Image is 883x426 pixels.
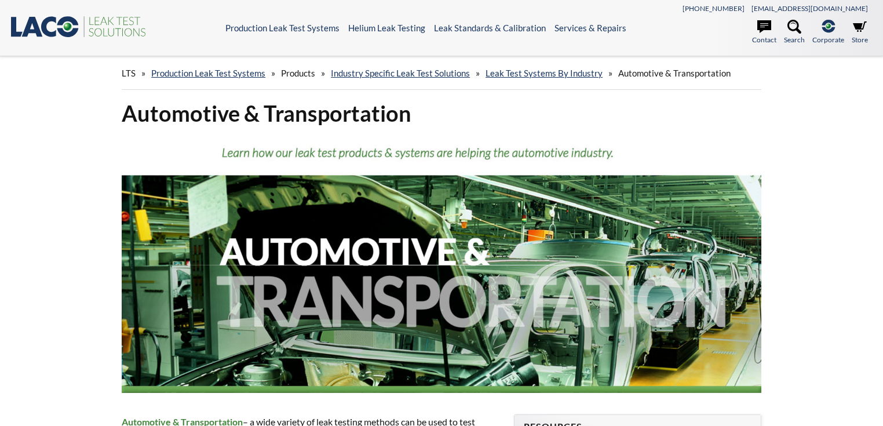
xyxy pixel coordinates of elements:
a: Contact [752,20,776,45]
a: [PHONE_NUMBER] [683,4,745,13]
a: Production Leak Test Systems [225,23,340,33]
a: Search [784,20,805,45]
div: » » » » » [122,57,761,90]
a: Leak Test Systems by Industry [486,68,603,78]
a: Services & Repairs [554,23,626,33]
span: Automotive & Transportation [618,68,731,78]
a: Helium Leak Testing [348,23,425,33]
a: Industry Specific Leak Test Solutions [331,68,470,78]
h1: Automotive & Transportation [122,99,761,128]
a: Production Leak Test Systems [151,68,265,78]
a: [EMAIL_ADDRESS][DOMAIN_NAME] [751,4,868,13]
a: Leak Standards & Calibration [434,23,546,33]
img: Automotive & Transportation header [122,137,761,392]
span: Products [281,68,315,78]
span: LTS [122,68,136,78]
span: Corporate [812,34,844,45]
a: Store [852,20,868,45]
